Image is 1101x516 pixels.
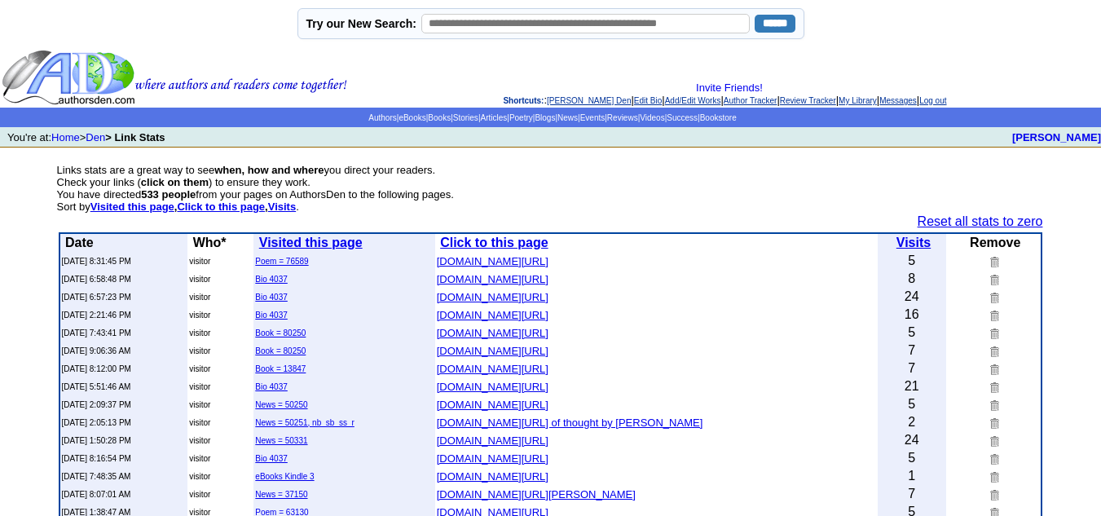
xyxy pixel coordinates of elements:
a: Books [428,113,451,122]
td: 5 [878,324,946,342]
img: Remove this link [987,291,999,303]
a: Poem = 76589 [255,257,308,266]
font: [DATE] 8:12:00 PM [62,364,131,373]
a: Articles [480,113,507,122]
a: Success [667,113,698,122]
a: Visited this page [259,236,363,249]
td: 7 [878,359,946,377]
a: Book = 13847 [255,364,306,373]
a: [DOMAIN_NAME][URL] [437,307,548,321]
a: [DOMAIN_NAME][URL] [437,451,548,465]
img: header_logo2.gif [2,49,347,106]
font: [DATE] 9:06:36 AM [62,346,131,355]
font: visitor [189,275,210,284]
td: 24 [878,431,946,449]
a: Poetry [509,113,533,122]
font: [DOMAIN_NAME][URL] [437,255,548,267]
img: Remove this link [987,273,999,285]
div: : | | | | | | | [350,82,1099,106]
a: Bio 4037 [255,275,287,284]
b: Visits [896,236,931,249]
td: 21 [878,377,946,395]
font: [DATE] 8:31:45 PM [62,257,131,266]
a: Events [580,113,606,122]
img: Remove this link [987,345,999,357]
td: 2 [878,413,946,431]
font: visitor [189,346,210,355]
b: Visits [268,201,296,213]
a: [DOMAIN_NAME][URL] [437,433,548,447]
img: Remove this link [987,381,999,393]
img: Remove this link [987,399,999,411]
font: [DATE] 2:09:37 PM [62,400,131,409]
a: News = 37150 [255,490,307,499]
a: [DOMAIN_NAME][URL] [437,343,548,357]
a: [DOMAIN_NAME][URL] of thought by [PERSON_NAME] [437,415,703,429]
td: 7 [878,342,946,359]
a: Home [51,131,80,143]
font: visitor [189,472,210,481]
td: 8 [878,270,946,288]
font: [DOMAIN_NAME][URL] [437,327,548,339]
a: [DOMAIN_NAME][URL] [437,325,548,339]
font: visitor [189,329,210,337]
a: Videos [640,113,664,122]
font: visitor [189,436,210,445]
td: 5 [878,449,946,467]
a: Add/Edit Works [665,96,721,105]
a: [PERSON_NAME] [1012,131,1101,143]
a: News = 50331 [255,436,307,445]
a: [DOMAIN_NAME][URL] [437,379,548,393]
font: [DOMAIN_NAME][URL] [437,345,548,357]
a: News [557,113,578,122]
a: Review Tracker [780,96,836,105]
b: > Link Stats [105,131,165,143]
font: visitor [189,364,210,373]
span: Shortcuts: [503,96,544,105]
b: Remove [970,236,1020,249]
font: visitor [189,400,210,409]
label: Try our New Search: [306,17,416,30]
font: [DATE] 7:43:41 PM [62,329,131,337]
a: News = 50250 [255,400,307,409]
font: [DOMAIN_NAME][URL][PERSON_NAME] [437,488,636,501]
a: [DOMAIN_NAME][URL] [437,254,548,267]
font: [DATE] 2:05:13 PM [62,418,131,427]
a: Author Tracker [724,96,777,105]
font: [DATE] 5:51:46 AM [62,382,131,391]
a: Book = 80250 [255,329,306,337]
img: Remove this link [987,363,999,375]
font: [DOMAIN_NAME][URL] of thought by [PERSON_NAME] [437,417,703,429]
td: 16 [878,306,946,324]
a: Visited this page [90,201,174,213]
img: Remove this link [987,309,999,321]
a: Blogs [535,113,555,122]
a: Bio 4037 [255,382,287,391]
a: Bookstore [700,113,737,122]
b: , [177,201,267,213]
a: [DOMAIN_NAME][URL] [437,289,548,303]
b: click on them [141,176,209,188]
font: [DATE] 8:16:54 PM [62,454,131,463]
a: Authors [368,113,396,122]
b: Date [65,236,94,249]
font: [DOMAIN_NAME][URL] [437,291,548,303]
a: [DOMAIN_NAME][URL] [437,271,548,285]
font: [DATE] 8:07:01 AM [62,490,131,499]
a: Bio 4037 [255,454,287,463]
img: Remove this link [987,488,999,501]
a: Click to this page [177,201,265,213]
td: 7 [878,485,946,503]
a: Click to this page [440,236,548,249]
img: Remove this link [987,255,999,267]
a: Bio 4037 [255,293,287,302]
a: [DOMAIN_NAME][URL][PERSON_NAME] [437,487,636,501]
td: 1 [878,467,946,485]
font: visitor [189,311,210,320]
a: Reviews [607,113,638,122]
a: eBooks Kindle 3 [255,472,314,481]
a: Book = 80250 [255,346,306,355]
a: [PERSON_NAME] Den [547,96,631,105]
font: [DATE] 7:48:35 AM [62,472,131,481]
